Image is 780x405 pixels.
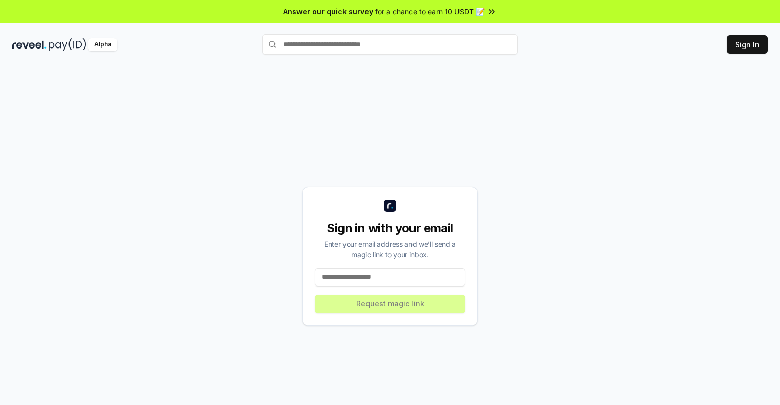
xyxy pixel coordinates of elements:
[315,239,465,260] div: Enter your email address and we’ll send a magic link to your inbox.
[49,38,86,51] img: pay_id
[384,200,396,212] img: logo_small
[727,35,768,54] button: Sign In
[315,220,465,236] div: Sign in with your email
[12,38,47,51] img: reveel_dark
[88,38,117,51] div: Alpha
[375,6,485,17] span: for a chance to earn 10 USDT 📝
[283,6,373,17] span: Answer our quick survey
